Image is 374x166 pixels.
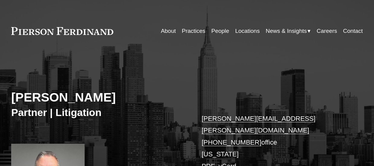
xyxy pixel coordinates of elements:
[343,25,363,37] a: Contact
[235,25,260,37] a: Locations
[161,25,176,37] a: About
[266,25,311,37] a: folder dropdown
[202,115,315,134] a: [PERSON_NAME][EMAIL_ADDRESS][PERSON_NAME][DOMAIN_NAME]
[317,25,337,37] a: Careers
[211,25,229,37] a: People
[11,106,187,119] h3: Partner | Litigation
[182,25,205,37] a: Practices
[202,139,261,146] a: [PHONE_NUMBER]
[11,90,187,105] h2: [PERSON_NAME]
[266,26,307,36] span: News & Insights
